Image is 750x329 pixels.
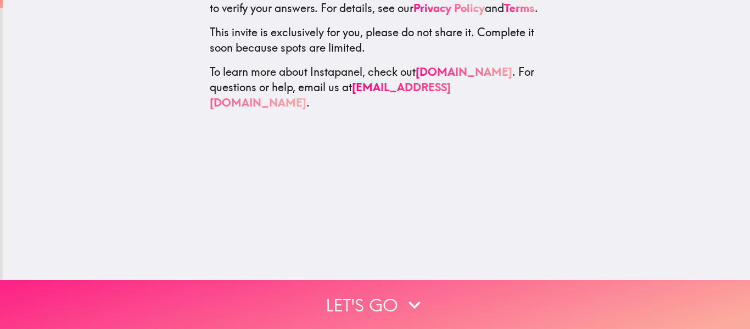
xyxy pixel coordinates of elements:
[210,64,544,110] p: To learn more about Instapanel, check out . For questions or help, email us at .
[413,1,485,15] a: Privacy Policy
[210,80,451,109] a: [EMAIL_ADDRESS][DOMAIN_NAME]
[504,1,535,15] a: Terms
[416,65,512,79] a: [DOMAIN_NAME]
[210,25,544,55] p: This invite is exclusively for you, please do not share it. Complete it soon because spots are li...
